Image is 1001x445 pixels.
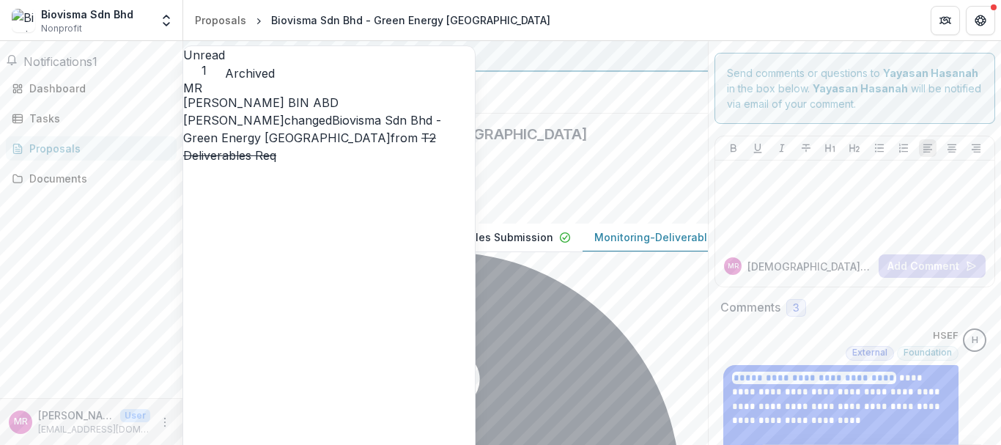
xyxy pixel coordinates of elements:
p: User [120,409,150,422]
a: Dashboard [6,76,177,100]
button: Heading 2 [846,139,863,157]
span: 3 [793,302,799,315]
a: Documents [6,166,177,191]
button: Bold [725,139,742,157]
a: Proposals [6,136,177,161]
strong: Yayasan Hasanah [883,67,978,79]
span: 1 [183,64,225,78]
div: Documents [29,171,165,186]
button: Partners [931,6,960,35]
p: [DEMOGRAPHIC_DATA][PERSON_NAME] [747,259,873,274]
button: Bullet List [871,139,888,157]
button: Underline [749,139,767,157]
div: Dashboard [29,81,165,96]
div: MUHAMMAD ASWAD BIN ABD RASHID [728,262,739,270]
button: Align Right [967,139,985,157]
button: Archived [225,65,275,82]
span: 1 [92,54,97,69]
button: Unread [183,46,225,78]
div: Biovisma Sdn Bhd [41,7,133,22]
button: Add Comment [879,254,986,278]
p: Monitoring-Deliverables Submission [594,229,782,245]
p: T1 Deliverables Submission [412,229,553,245]
p: [EMAIL_ADDRESS][DOMAIN_NAME] [38,423,150,436]
button: Italicize [773,139,791,157]
span: External [852,347,887,358]
span: Foundation [904,347,952,358]
strong: Yayasan Hasanah [813,82,908,95]
div: Proposals [195,12,246,28]
a: Tasks [6,106,177,130]
div: MUHAMMAD ASWAD BIN ABD RASHID [14,417,28,427]
nav: breadcrumb [189,10,556,31]
div: HSEF [972,336,978,345]
button: Ordered List [895,139,912,157]
h2: Comments [720,301,780,315]
div: Proposals [29,141,165,156]
button: More [156,413,174,431]
button: Heading 1 [821,139,839,157]
button: Notifications1 [6,53,97,70]
p: [PERSON_NAME] BIN ABD [PERSON_NAME] [38,408,114,423]
span: [PERSON_NAME] BIN ABD [PERSON_NAME] [183,95,339,128]
div: Send comments or questions to in the box below. will be notified via email of your comment. [714,53,995,124]
img: Biovisma Sdn Bhd [12,9,35,32]
p: HSEF [933,328,958,343]
span: Notifications [23,54,92,69]
div: Biovisma Sdn Bhd - Green Energy [GEOGRAPHIC_DATA] [271,12,550,28]
button: Strike [797,139,815,157]
span: Nonprofit [41,22,82,35]
button: Open entity switcher [156,6,177,35]
div: Tasks [29,111,165,126]
div: MUHAMMAD ASWAD BIN ABD RASHID [183,82,475,94]
button: Align Center [943,139,961,157]
button: Get Help [966,6,995,35]
button: Align Left [919,139,937,157]
a: Proposals [189,10,252,31]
